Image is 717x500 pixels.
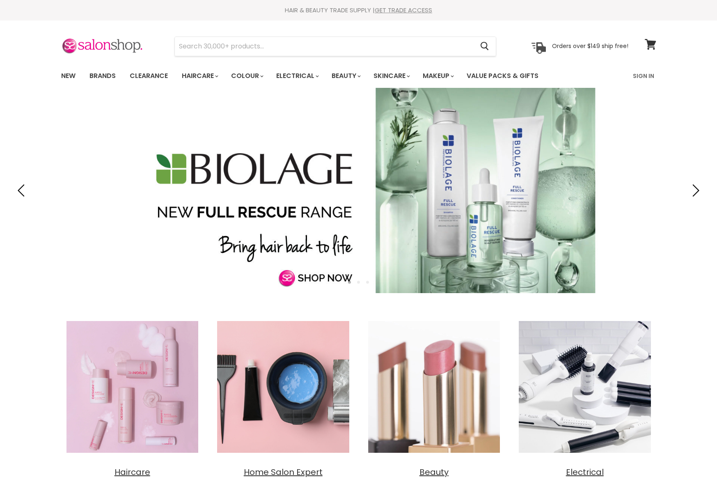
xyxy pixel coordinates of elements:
[474,37,496,56] button: Search
[55,64,586,88] ul: Main menu
[212,316,355,478] a: Home Salon Expert Home Salon Expert
[115,466,150,478] span: Haircare
[357,281,360,284] li: Page dot 2
[417,67,459,85] a: Makeup
[366,281,369,284] li: Page dot 3
[513,316,656,478] a: Electrical Electrical
[375,6,432,14] a: GET TRADE ACCESS
[628,67,659,85] a: Sign In
[552,42,628,50] p: Orders over $149 ship free!
[174,37,496,56] form: Product
[61,316,204,459] img: Haircare
[325,67,366,85] a: Beauty
[367,67,415,85] a: Skincare
[686,182,703,199] button: Next
[212,316,355,459] img: Home Salon Expert
[51,64,667,88] nav: Main
[348,281,351,284] li: Page dot 1
[124,67,174,85] a: Clearance
[176,67,223,85] a: Haircare
[51,6,667,14] div: HAIR & BEAUTY TRADE SUPPLY |
[270,67,324,85] a: Electrical
[513,316,656,459] img: Electrical
[55,67,82,85] a: New
[244,466,323,478] span: Home Salon Expert
[175,37,474,56] input: Search
[363,316,506,478] a: Beauty Beauty
[566,466,604,478] span: Electrical
[419,466,449,478] span: Beauty
[225,67,268,85] a: Colour
[14,182,31,199] button: Previous
[460,67,545,85] a: Value Packs & Gifts
[363,316,506,459] img: Beauty
[61,316,204,478] a: Haircare Haircare
[83,67,122,85] a: Brands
